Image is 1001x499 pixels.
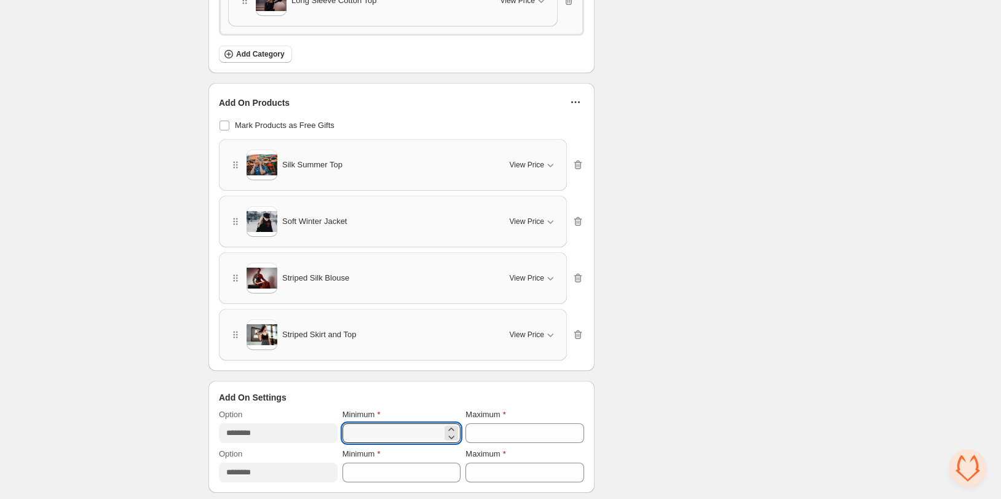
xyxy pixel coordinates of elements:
[282,215,347,228] span: Soft Winter Jacket
[247,324,277,345] img: Striped Skirt and Top
[219,46,292,63] button: Add Category
[236,49,285,59] span: Add Category
[247,211,277,231] img: Soft Winter Jacket
[510,330,544,340] span: View Price
[219,97,290,109] span: Add On Products
[502,212,564,231] button: View Price
[502,155,564,175] button: View Price
[949,450,986,487] div: Open chat
[247,268,277,288] img: Striped Silk Blouse
[235,121,334,130] span: Mark Products as Free Gifts
[465,448,505,460] label: Maximum
[510,160,544,170] span: View Price
[510,273,544,283] span: View Price
[342,448,381,460] label: Minimum
[282,159,342,171] span: Silk Summer Top
[510,217,544,226] span: View Price
[219,448,242,460] label: Option
[247,154,277,175] img: Silk Summer Top
[219,409,242,421] label: Option
[282,329,356,341] span: Striped Skirt and Top
[465,409,505,421] label: Maximum
[219,391,287,404] span: Add On Settings
[342,409,381,421] label: Minimum
[282,272,349,284] span: Striped Silk Blouse
[502,325,564,345] button: View Price
[502,268,564,288] button: View Price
